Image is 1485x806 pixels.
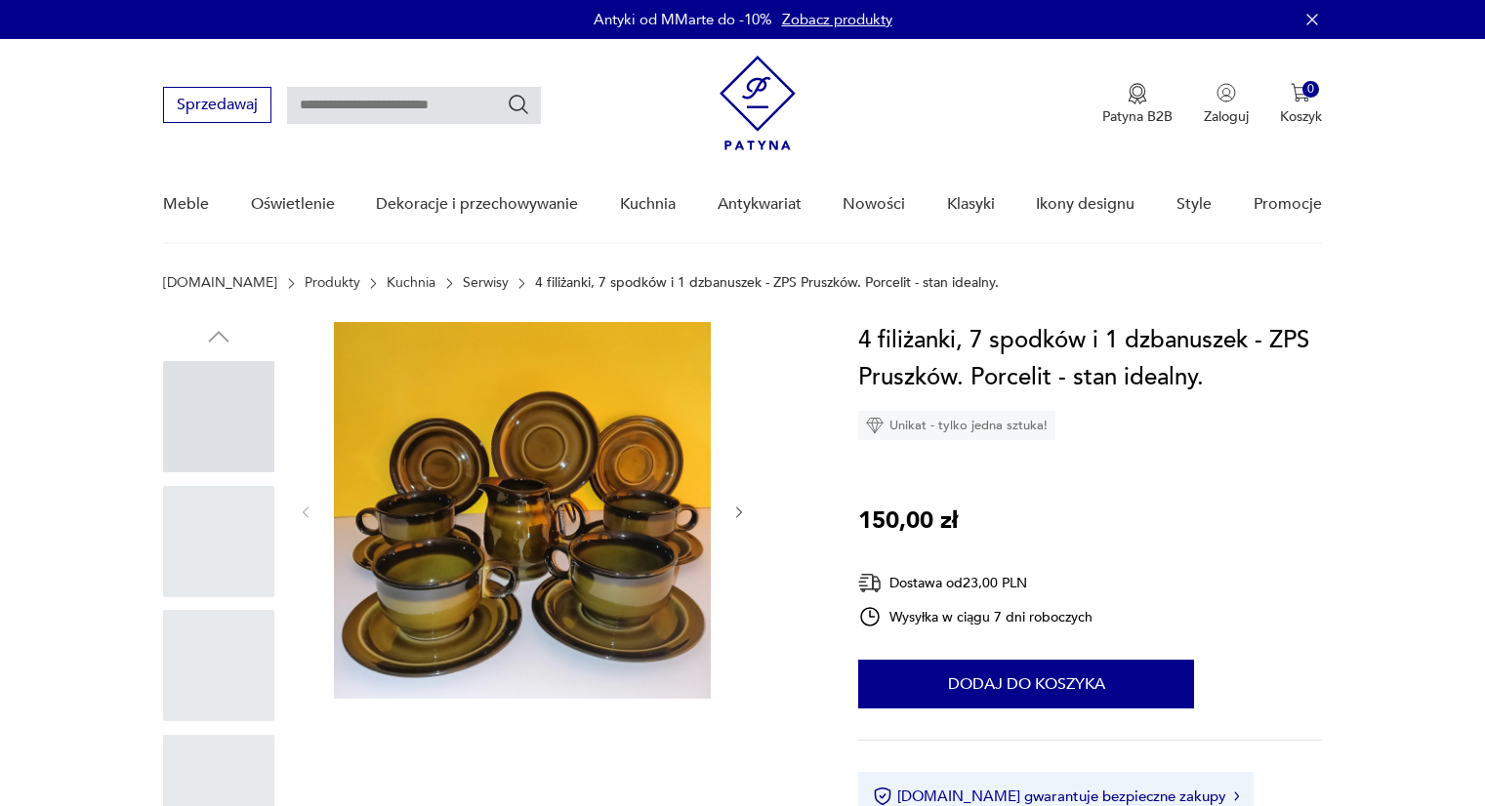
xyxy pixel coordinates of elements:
div: Dostawa od 23,00 PLN [858,571,1093,595]
button: [DOMAIN_NAME] gwarantuje bezpieczne zakupy [873,786,1239,806]
button: Dodaj do koszyka [858,660,1194,708]
img: Patyna - sklep z meblami i dekoracjami vintage [720,56,796,150]
div: 0 [1302,81,1319,98]
a: Ikony designu [1036,167,1134,242]
a: Style [1176,167,1212,242]
a: Kuchnia [620,167,676,242]
button: 0Koszyk [1280,83,1322,126]
p: Patyna B2B [1102,107,1173,126]
a: Produkty [305,275,360,291]
img: Ikona diamentu [866,417,884,434]
button: Zaloguj [1204,83,1249,126]
a: Klasyki [947,167,995,242]
img: Ikonka użytkownika [1217,83,1236,102]
a: Promocje [1254,167,1322,242]
div: Unikat - tylko jedna sztuka! [858,411,1055,440]
img: Ikona dostawy [858,571,882,595]
a: Antykwariat [718,167,802,242]
a: Sprzedawaj [163,100,271,113]
a: Oświetlenie [251,167,335,242]
img: Ikona koszyka [1291,83,1310,102]
button: Sprzedawaj [163,87,271,123]
p: Antyki od MMarte do -10% [594,10,772,29]
a: Nowości [843,167,905,242]
h1: 4 filiżanki, 7 spodków i 1 dzbanuszek - ZPS Pruszków. Porcelit - stan idealny. [858,322,1322,396]
a: Meble [163,167,209,242]
img: Ikona certyfikatu [873,786,892,806]
button: Patyna B2B [1102,83,1173,126]
a: Serwisy [463,275,509,291]
div: Wysyłka w ciągu 7 dni roboczych [858,605,1093,628]
p: 4 filiżanki, 7 spodków i 1 dzbanuszek - ZPS Pruszków. Porcelit - stan idealny. [535,275,999,291]
p: 150,00 zł [858,503,958,540]
a: Kuchnia [387,275,435,291]
a: Zobacz produkty [782,10,892,29]
a: Ikona medaluPatyna B2B [1102,83,1173,126]
img: Ikona medalu [1128,83,1147,104]
img: Zdjęcie produktu 4 filiżanki, 7 spodków i 1 dzbanuszek - ZPS Pruszków. Porcelit - stan idealny. [334,322,711,699]
a: Dekoracje i przechowywanie [376,167,578,242]
p: Zaloguj [1204,107,1249,126]
a: [DOMAIN_NAME] [163,275,277,291]
p: Koszyk [1280,107,1322,126]
img: Ikona strzałki w prawo [1234,791,1240,801]
button: Szukaj [507,93,530,116]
